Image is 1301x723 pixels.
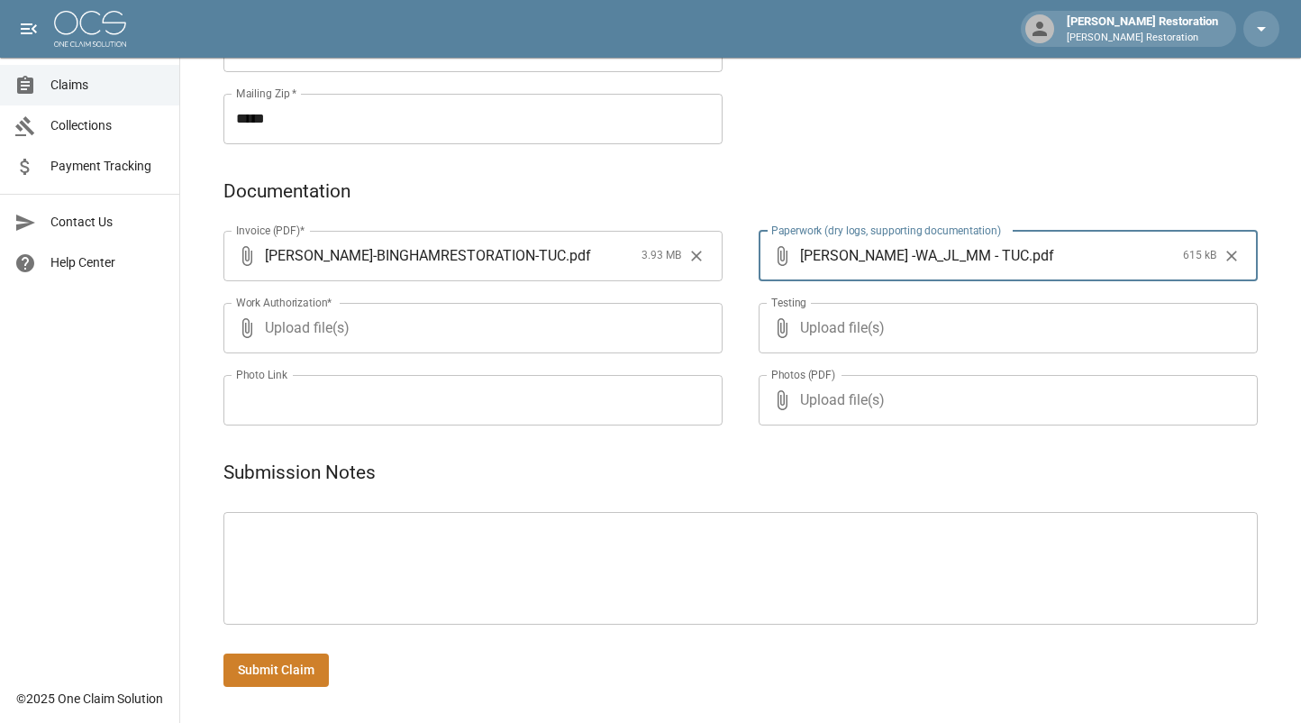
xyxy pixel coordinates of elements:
[236,223,305,238] label: Invoice (PDF)*
[223,654,329,687] button: Submit Claim
[683,243,710,270] button: Clear
[800,303,1209,353] span: Upload file(s)
[265,245,566,266] span: [PERSON_NAME]-BINGHAMRESTORATION-TUC
[50,213,165,232] span: Contact Us
[771,295,806,310] label: Testing
[566,245,591,266] span: . pdf
[771,223,1001,238] label: Paperwork (dry logs, supporting documentation)
[1060,13,1225,45] div: [PERSON_NAME] Restoration
[236,86,297,101] label: Mailing Zip
[54,11,126,47] img: ocs-logo-white-transparent.png
[50,253,165,272] span: Help Center
[50,157,165,176] span: Payment Tracking
[1029,245,1054,266] span: . pdf
[1218,243,1245,270] button: Clear
[1067,31,1218,46] p: [PERSON_NAME] Restoration
[265,303,674,353] span: Upload file(s)
[1183,247,1216,265] span: 615 kB
[16,690,163,708] div: © 2025 One Claim Solution
[236,295,332,310] label: Work Authorization*
[50,76,165,95] span: Claims
[641,247,681,265] span: 3.93 MB
[800,375,1209,426] span: Upload file(s)
[236,367,287,382] label: Photo Link
[11,11,47,47] button: open drawer
[800,245,1029,266] span: [PERSON_NAME] -WA_JL_MM - TUC
[771,367,835,382] label: Photos (PDF)
[50,116,165,135] span: Collections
